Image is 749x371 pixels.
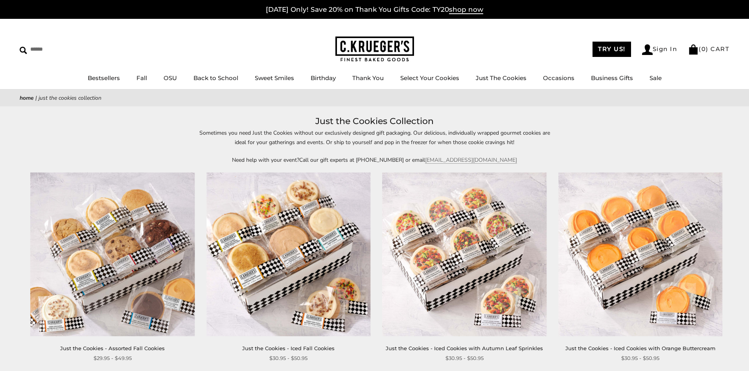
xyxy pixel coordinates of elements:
[591,74,633,82] a: Business Gifts
[60,345,165,351] a: Just the Cookies - Assorted Fall Cookies
[136,74,147,82] a: Fall
[642,44,653,55] img: Account
[688,45,729,53] a: (0) CART
[88,74,120,82] a: Bestsellers
[299,156,425,164] span: Call our gift experts at [PHONE_NUMBER] or email
[335,37,414,62] img: C.KRUEGER'S
[193,74,238,82] a: Back to School
[593,42,631,57] a: TRY US!
[383,172,547,336] img: Just the Cookies - Iced Cookies with Autumn Leaf Sprinkles
[31,172,195,336] img: Just the Cookies - Assorted Fall Cookies
[20,93,729,102] nav: breadcrumbs
[269,354,307,362] span: $30.95 - $50.95
[701,45,706,53] span: 0
[425,156,517,164] a: [EMAIL_ADDRESS][DOMAIN_NAME]
[194,155,556,164] p: Need help with your event?
[20,94,34,102] a: Home
[621,354,659,362] span: $30.95 - $50.95
[20,47,27,54] img: Search
[449,5,483,14] span: shop now
[650,74,662,82] a: Sale
[31,114,718,128] h1: Just the Cookies Collection
[94,354,132,362] span: $29.95 - $49.95
[642,44,677,55] a: Sign In
[565,345,716,351] a: Just the Cookies - Iced Cookies with Orange Buttercream
[558,172,722,336] img: Just the Cookies - Iced Cookies with Orange Buttercream
[242,345,335,351] a: Just the Cookies - Iced Fall Cookies
[476,74,526,82] a: Just The Cookies
[543,74,574,82] a: Occasions
[386,345,543,351] a: Just the Cookies - Iced Cookies with Autumn Leaf Sprinkles
[352,74,384,82] a: Thank You
[194,128,556,146] p: Sometimes you need Just the Cookies without our exclusively designed gift packaging. Our deliciou...
[400,74,459,82] a: Select Your Cookies
[20,43,113,55] input: Search
[445,354,484,362] span: $30.95 - $50.95
[164,74,177,82] a: OSU
[35,94,37,102] span: |
[688,44,699,55] img: Bag
[311,74,336,82] a: Birthday
[206,172,370,336] img: Just the Cookies - Iced Fall Cookies
[39,94,101,102] span: Just the Cookies Collection
[255,74,294,82] a: Sweet Smiles
[266,5,483,14] a: [DATE] Only! Save 20% on Thank You Gifts Code: TY20shop now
